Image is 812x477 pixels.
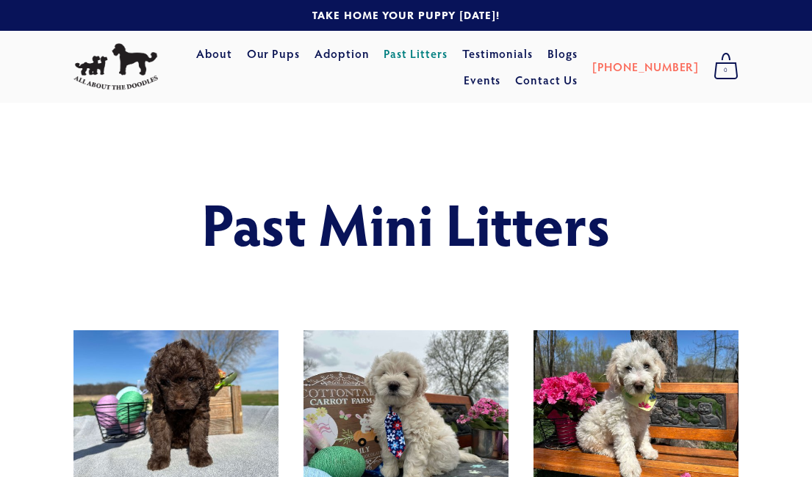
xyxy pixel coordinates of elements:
[247,40,301,67] a: Our Pups
[196,40,232,67] a: About
[515,67,578,93] a: Contact Us
[462,40,533,67] a: Testimonials
[131,191,680,255] h1: Past Mini Litters
[706,48,746,85] a: 0 items in cart
[315,40,370,67] a: Adoption
[592,54,699,80] a: [PHONE_NUMBER]
[547,40,578,67] a: Blogs
[73,43,158,90] img: All About The Doodles
[384,45,448,61] a: Past Litters
[464,67,501,93] a: Events
[714,61,739,80] span: 0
